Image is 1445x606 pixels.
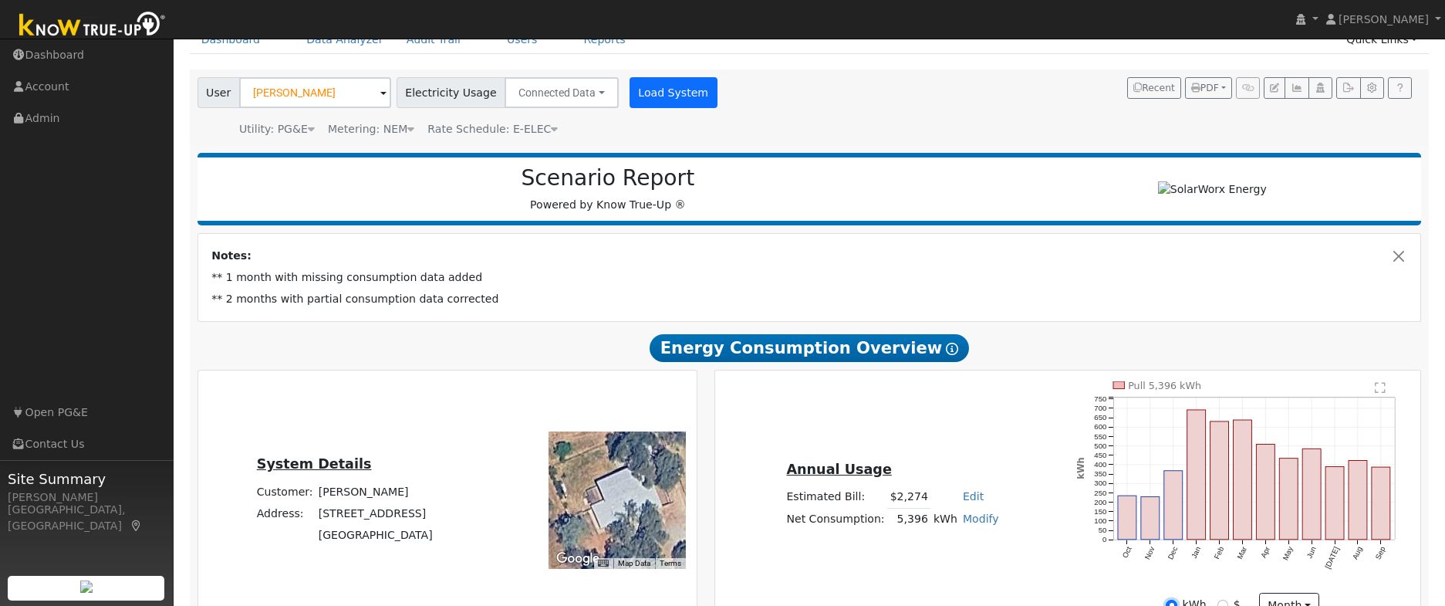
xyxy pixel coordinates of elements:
[1098,526,1106,534] text: 50
[930,508,960,530] td: kWh
[1166,545,1179,560] text: Dec
[397,77,505,108] span: Electricity Usage
[1094,488,1106,496] text: 250
[660,559,681,567] a: Terms (opens in new tab)
[887,486,930,509] td: $2,274
[1210,421,1228,540] rect: onclick=""
[495,25,549,54] a: Users
[1187,410,1206,540] rect: onclick=""
[1094,516,1106,525] text: 100
[254,481,316,503] td: Customer:
[1233,420,1251,540] rect: onclick=""
[211,249,252,262] strong: Notes:
[1185,77,1232,99] button: PDF
[1191,83,1219,93] span: PDF
[1279,458,1298,539] rect: onclick=""
[505,77,619,108] button: Connected Data
[1351,545,1364,560] text: Aug
[205,165,1011,213] div: Powered by Know True-Up ®
[1323,545,1341,570] text: [DATE]
[618,558,650,569] button: Map Data
[395,25,472,54] a: Audit Trail
[257,456,372,472] u: System Details
[784,508,887,530] td: Net Consumption:
[190,25,272,54] a: Dashboard
[963,490,984,503] a: Edit
[316,524,435,546] td: [GEOGRAPHIC_DATA]
[630,77,717,108] button: Load System
[209,289,1410,310] td: ** 2 months with partial consumption data corrected
[1190,545,1203,560] text: Jan
[1094,441,1106,449] text: 500
[1120,545,1133,559] text: Oct
[1094,432,1106,440] text: 550
[946,343,958,355] i: Show Help
[1388,77,1412,99] a: Help Link
[1094,422,1106,431] text: 600
[552,549,603,569] a: Open this area in Google Maps (opens a new window)
[1325,466,1344,540] rect: onclick=""
[1349,460,1367,539] rect: onclick=""
[1308,77,1332,99] button: Login As
[786,462,891,477] u: Annual Usage
[1094,469,1106,478] text: 350
[1372,467,1390,540] rect: onclick=""
[1374,545,1387,560] text: Sep
[239,77,391,108] input: Select a User
[1094,507,1106,516] text: 150
[1285,77,1308,99] button: Multi-Series Graph
[1335,25,1429,54] a: Quick Links
[213,165,1003,191] h2: Scenario Report
[1094,394,1106,403] text: 750
[1128,379,1201,391] text: Pull 5,396 kWh
[1336,77,1360,99] button: Export Interval Data
[1235,544,1248,560] text: Mar
[316,503,435,524] td: [STREET_ADDRESS]
[1094,479,1106,487] text: 300
[328,121,414,137] div: Metering: NEM
[198,77,240,108] span: User
[1094,460,1106,469] text: 400
[1075,457,1085,479] text: kWh
[80,581,93,593] img: retrieve
[8,469,165,489] span: Site Summary
[8,489,165,506] div: [PERSON_NAME]
[598,558,609,569] button: Keyboard shortcuts
[1375,381,1386,394] text: 
[552,549,603,569] img: Google
[8,502,165,534] div: [GEOGRAPHIC_DATA], [GEOGRAPHIC_DATA]
[1158,181,1267,198] img: SolarWorx Energy
[1281,545,1295,561] text: May
[963,513,999,525] a: Modify
[427,123,558,135] span: Alias: None
[1264,77,1285,99] button: Edit User
[130,520,143,532] a: Map
[1094,498,1106,506] text: 200
[1256,444,1275,540] rect: onclick=""
[1102,535,1106,543] text: 0
[1094,451,1106,459] text: 450
[1302,449,1321,540] rect: onclick=""
[254,503,316,524] td: Address:
[295,25,395,54] a: Data Analyzer
[1305,545,1318,560] text: Jun
[1259,544,1272,559] text: Apr
[1094,413,1106,421] text: 650
[1143,545,1156,560] text: Nov
[316,481,435,503] td: [PERSON_NAME]
[1127,77,1181,99] button: Recent
[1141,496,1160,539] rect: onclick=""
[1391,248,1407,264] button: Close
[1118,496,1136,540] rect: onclick=""
[239,121,315,137] div: Utility: PG&E
[1164,471,1183,540] rect: onclick=""
[784,486,887,509] td: Estimated Bill:
[1094,404,1106,412] text: 700
[572,25,637,54] a: Reports
[887,508,930,530] td: 5,396
[12,8,174,43] img: Know True-Up
[1339,13,1429,25] span: [PERSON_NAME]
[1212,545,1225,560] text: Feb
[209,267,1410,289] td: ** 1 month with missing consumption data added
[1360,77,1384,99] button: Settings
